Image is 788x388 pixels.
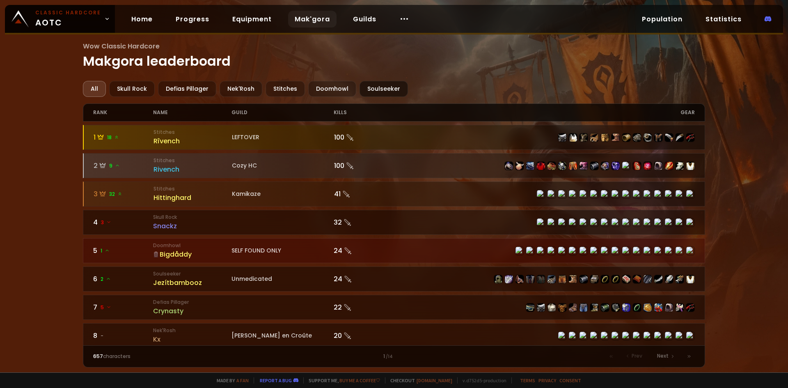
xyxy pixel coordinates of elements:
[101,219,111,226] span: 3
[537,275,545,283] img: item-14637
[644,275,652,283] img: item-13340
[622,275,630,283] img: item-19120
[94,189,154,199] div: 3
[334,161,394,171] div: 100
[676,303,684,312] img: item-890
[644,133,652,142] img: item-5351
[334,302,394,312] div: 22
[93,353,244,360] div: characters
[632,352,642,360] span: Prev
[394,104,695,121] div: gear
[232,133,334,142] div: LEFTOVER
[569,162,577,170] img: item-19683
[83,323,706,348] a: 8-Nek'RoshKx[PERSON_NAME] en Croûte20 item-15513item-6125item-2870item-6398item-14727item-6590ite...
[93,217,153,227] div: 4
[101,247,110,255] span: 1
[236,377,249,383] a: a fan
[665,133,673,142] img: item-6504
[537,162,545,170] img: item-2575
[622,133,630,142] img: item-14160
[537,303,545,312] img: item-10657
[83,181,706,207] a: 332 StitchesHittinghardKamikaze41 item-15338item-10399item-4249item-4831item-6557item-15331item-1...
[569,303,577,312] img: item-6468
[232,161,334,170] div: Cozy HC
[590,303,598,312] img: item-1121
[153,278,231,288] div: Jezítbambooz
[153,221,231,231] div: Snackz
[93,274,153,284] div: 6
[644,303,652,312] img: item-209611
[505,162,513,170] img: item-22267
[569,275,577,283] img: item-16711
[83,238,706,263] a: 51DoomhowlBigdåddySELF FOUND ONLY24 item-10588item-13088item-10774item-4119item-13117item-15157it...
[665,162,673,170] img: item-18842
[334,274,394,284] div: 24
[153,306,231,316] div: Crynasty
[153,298,231,306] small: Defias Pillager
[346,11,383,28] a: Guilds
[93,104,153,121] div: rank
[125,11,159,28] a: Home
[526,303,534,312] img: item-4385
[153,164,232,174] div: Rivench
[153,129,232,136] small: Stitches
[109,191,122,198] span: 32
[386,354,393,360] small: / 14
[220,81,262,97] div: Nek'Rosh
[686,303,694,312] img: item-6469
[35,9,101,29] span: AOTC
[93,302,153,312] div: 7
[505,275,513,283] img: item-15411
[612,303,620,312] img: item-6586
[93,353,103,360] span: 657
[417,377,452,383] a: [DOMAIN_NAME]
[231,246,334,255] div: SELF FOUND ONLY
[334,189,394,199] div: 41
[153,104,231,121] div: name
[212,377,249,383] span: Made by
[654,275,662,283] img: item-17705
[699,11,748,28] a: Statistics
[83,125,706,150] a: 118 StitchesRîvenchLEFTOVER100 item-1769item-5107item-3313item-14113item-5327item-11853item-14160...
[538,377,556,383] a: Privacy
[601,162,609,170] img: item-16801
[93,246,153,256] div: 5
[601,275,609,283] img: item-18500
[676,133,684,142] img: item-6448
[676,275,684,283] img: item-2100
[654,162,662,170] img: item-14331
[580,303,588,312] img: item-10410
[526,275,534,283] img: item-2105
[633,275,641,283] img: item-13209
[644,162,652,170] img: item-20036
[101,332,103,340] span: -
[547,303,556,312] img: item-148
[569,133,577,142] img: item-5107
[633,303,641,312] img: item-12006
[169,11,216,28] a: Progress
[83,81,106,97] div: All
[334,132,394,142] div: 100
[559,377,581,383] a: Consent
[83,41,706,71] h1: Makgora leaderboard
[231,104,334,121] div: guild
[360,81,408,97] div: Soulseeker
[260,377,292,383] a: Report a bug
[612,133,620,142] img: item-11853
[590,162,598,170] img: item-14629
[334,217,394,227] div: 32
[665,303,673,312] img: item-2059
[93,331,153,341] div: 8
[153,270,231,278] small: Soulseeker
[558,275,566,283] img: item-12963
[457,377,506,383] span: v. d752d5 - production
[580,275,588,283] img: item-16710
[515,275,524,283] img: item-13358
[547,275,556,283] img: item-16713
[494,275,502,283] img: item-11925
[153,193,232,203] div: Hittinghard
[385,377,452,383] span: Checkout
[109,162,120,170] span: 9
[83,295,706,320] a: 75 Defias PillagerCrynasty22 item-4385item-10657item-148item-2041item-6468item-10410item-1121item...
[109,81,155,97] div: Skull Rock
